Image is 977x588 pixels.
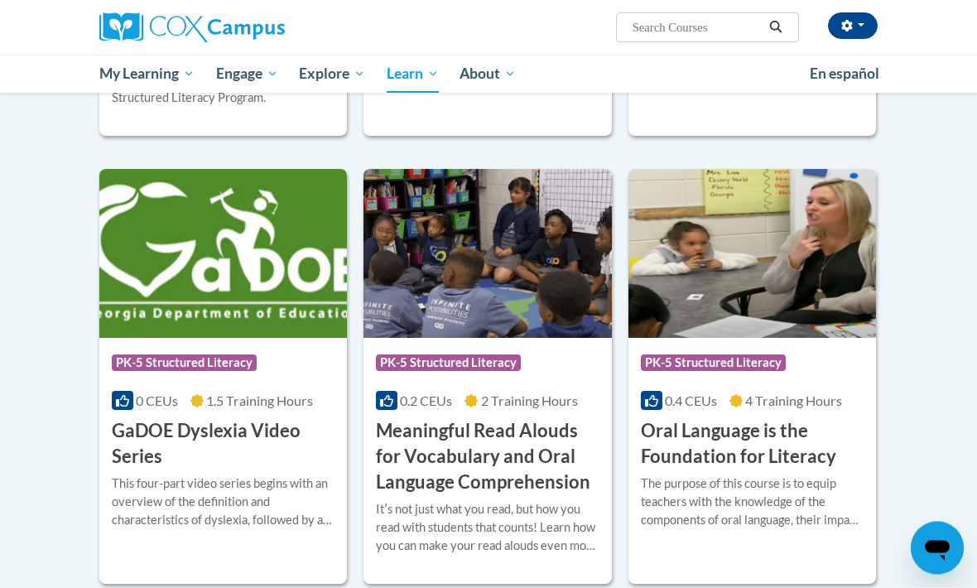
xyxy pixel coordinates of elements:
iframe: Button to launch messaging window [911,522,964,575]
a: Engage [205,55,289,93]
a: Course LogoPK-5 Structured Literacy0 CEUs1.5 Training Hours GaDOE Dyslexia Video SeriesThis four-... [99,170,347,585]
a: Explore [288,55,376,93]
span: About [460,64,516,84]
a: Course LogoPK-5 Structured Literacy0.4 CEUs4 Training Hours Oral Language is the Foundation for L... [628,170,876,585]
span: En español [810,65,879,82]
button: Account Settings [828,12,878,39]
h3: Meaningful Read Alouds for Vocabulary and Oral Language Comprehension [376,419,599,495]
div: This four-part video series begins with an overview of the definition and characteristics of dysl... [112,475,334,530]
img: Course Logo [99,170,347,339]
span: 2 Training Hours [481,393,578,409]
span: Engage [216,64,278,84]
input: Search Courses [631,17,763,37]
div: The purpose of this course is to equip teachers with the knowledge of the components of oral lang... [641,475,864,530]
h3: GaDOE Dyslexia Video Series [112,419,334,470]
img: Course Logo [363,170,611,339]
span: 0 CEUs [136,393,178,409]
h3: Oral Language is the Foundation for Literacy [641,419,864,470]
span: PK-5 Structured Literacy [641,355,786,372]
a: My Learning [89,55,205,93]
a: Learn [376,55,450,93]
span: Explore [299,64,365,84]
span: 0.2 CEUs [400,393,452,409]
span: PK-5 Structured Literacy [376,355,521,372]
span: 0.4 CEUs [665,393,717,409]
span: PK-5 Structured Literacy [112,355,257,372]
span: Learn [387,64,439,84]
span: My Learning [99,64,195,84]
a: About [450,55,527,93]
a: En español [799,56,890,91]
span: 1.5 Training Hours [206,393,313,409]
span: 4 Training Hours [745,393,842,409]
a: Cox Campus [99,12,342,42]
a: Course LogoPK-5 Structured Literacy0.2 CEUs2 Training Hours Meaningful Read Alouds for Vocabulary... [363,170,611,585]
img: Course Logo [628,170,876,339]
button: Search [763,17,788,37]
div: Main menu [87,55,890,93]
img: Cox Campus [99,12,285,42]
div: Itʹs not just what you read, but how you read with students that counts! Learn how you can make y... [376,501,599,556]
